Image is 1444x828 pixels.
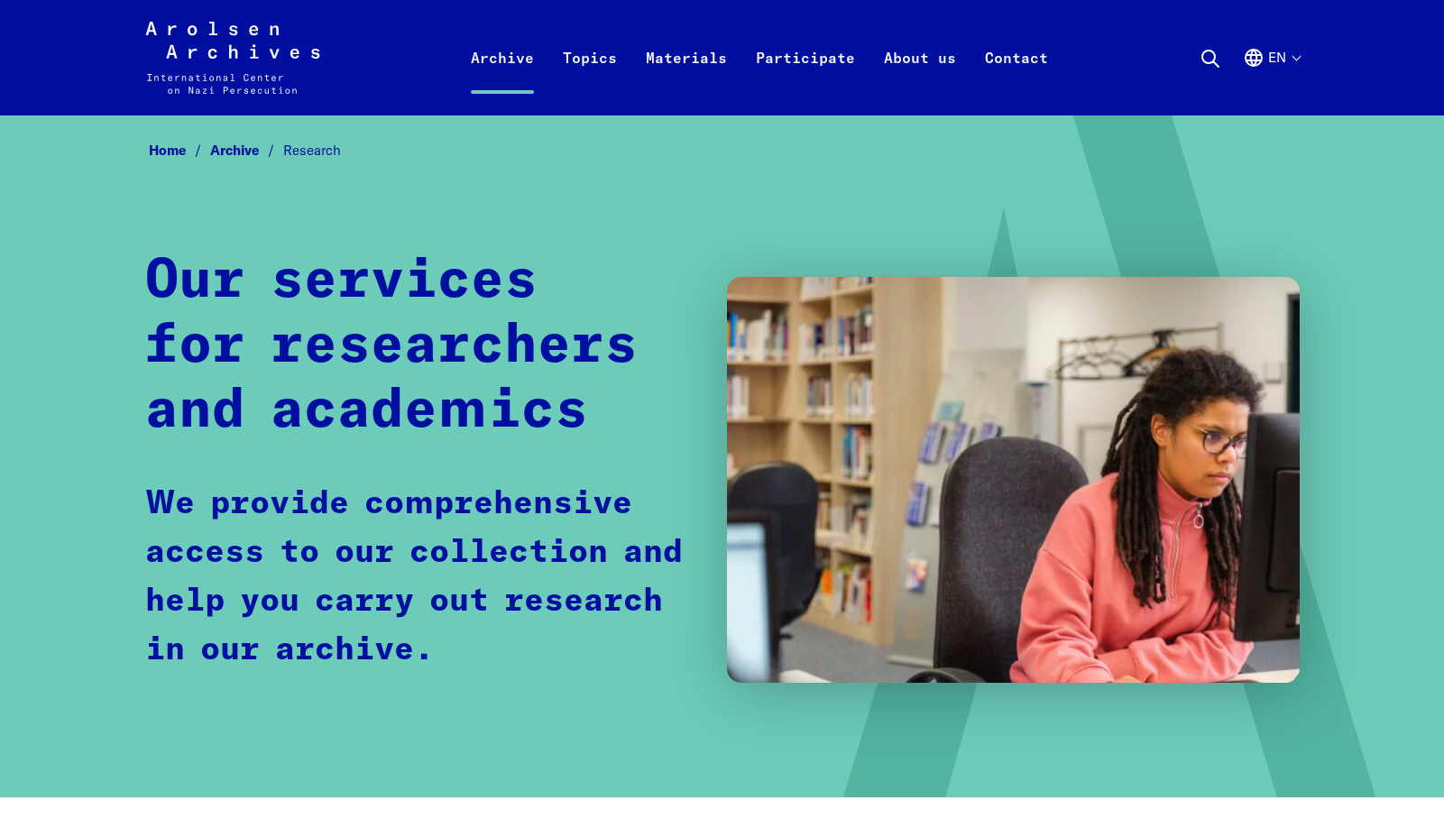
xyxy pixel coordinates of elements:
[210,142,283,159] a: Archive
[1243,47,1300,112] button: English, language selection
[631,43,741,115] a: Materials
[456,43,548,115] a: Archive
[741,43,869,115] a: Participate
[149,142,210,159] a: Home
[456,22,1062,94] nav: Primary
[970,43,1062,115] a: Contact
[145,254,638,438] strong: Our services for researchers and academics
[145,480,691,675] p: We provide comprehensive access to our collection and help you carry out research in our archive.
[869,43,970,115] a: About us
[283,142,341,159] span: Research
[145,137,1300,165] nav: Breadcrumb
[548,43,631,115] a: Topics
